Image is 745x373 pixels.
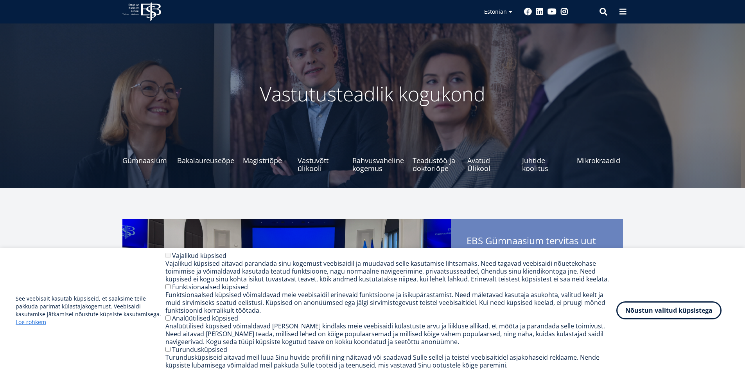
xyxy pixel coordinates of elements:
span: Vastuvõtt ülikooli [298,157,344,172]
a: Loe rohkem [16,318,46,326]
button: Nõustun valitud küpsistega [616,301,722,319]
a: Gümnaasium [122,141,169,172]
a: Mikrokraadid [577,141,623,172]
a: Teadustöö ja doktoriõpe [413,141,459,172]
div: Funktsionaalsed küpsised võimaldavad meie veebisaidil erinevaid funktsioone ja isikupärastamist. ... [165,291,616,314]
a: Magistriõpe [243,141,289,172]
a: Facebook [524,8,532,16]
span: Magistriõpe [243,157,289,164]
span: Bakalaureuseõpe [177,157,234,164]
span: Gümnaasium [122,157,169,164]
a: Rahvusvaheline kogemus [352,141,404,172]
a: Youtube [548,8,557,16]
span: Mikrokraadid [577,157,623,164]
label: Vajalikud küpsised [172,251,226,260]
a: Avatud Ülikool [467,141,513,172]
a: Juhtide koolitus [522,141,568,172]
p: Vastutusteadlik kogukond [165,82,580,106]
label: Turundusküpsised [172,345,227,354]
p: See veebisait kasutab küpsiseid, et saaksime teile pakkuda parimat külastajakogemust. Veebisaidi ... [16,295,165,326]
a: Instagram [560,8,568,16]
label: Funktsionaalsed küpsised [172,283,248,291]
div: Turundusküpsiseid aitavad meil luua Sinu huvide profiili ning näitavad või saadavad Sulle sellel ... [165,353,616,369]
img: a [122,219,451,368]
span: õppeaastat põhiväärtusi meenutades [467,247,607,258]
a: Bakalaureuseõpe [177,141,234,172]
span: Avatud Ülikool [467,157,513,172]
span: Rahvusvaheline kogemus [352,157,404,172]
span: Juhtide koolitus [522,157,568,172]
div: Vajalikud küpsised aitavad parandada sinu kogemust veebisaidil ja muudavad selle kasutamise lihts... [165,259,616,283]
span: EBS Gümnaasium tervitas uut [467,235,607,261]
div: Analüütilised küpsised võimaldavad [PERSON_NAME] kindlaks meie veebisaidi külastuste arvu ja liik... [165,322,616,346]
label: Analüütilised küpsised [172,314,238,323]
span: Teadustöö ja doktoriõpe [413,157,459,172]
a: Vastuvõtt ülikooli [298,141,344,172]
a: Linkedin [536,8,544,16]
